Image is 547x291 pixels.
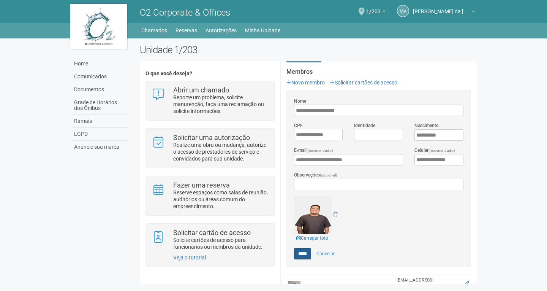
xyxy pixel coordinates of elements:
span: Marcus Vinicius da Silveira Costa [413,1,470,14]
strong: Fazer uma reserva [173,181,230,189]
label: E-mail [294,147,333,154]
strong: Abrir um chamado [173,86,229,94]
img: logo.jpg [70,4,127,49]
span: O2 Corporate & Offices [140,7,230,18]
img: GetFile [294,196,332,234]
a: Editar membro [465,281,469,286]
a: Ramais [72,115,128,128]
h4: O que você deseja? [145,71,274,76]
p: Solicite cartões de acesso para funcionários ou membros da unidade. [173,237,269,250]
a: Documentos [72,83,128,96]
strong: Solicitar uma autorização [173,134,250,142]
a: Solicitar cartão de acesso Solicite cartões de acesso para funcionários ou membros da unidade. [152,229,268,250]
p: Reserve espaços como salas de reunião, auditórios ou áreas comum do empreendimento. [173,189,269,210]
label: CPF [294,122,303,129]
a: Remover [333,211,338,218]
a: Novo membro [286,80,325,86]
label: Nome [294,98,306,105]
label: Observações [294,172,337,179]
a: Carregar foto [294,234,330,242]
label: Celular [414,147,455,154]
span: (recomendado) [428,148,455,153]
a: Anuncie sua marca [72,141,128,153]
a: Autorizações [206,25,237,36]
strong: Solicitar cartão de acesso [173,229,251,237]
a: Home [72,57,128,70]
a: Comunicados [72,70,128,83]
a: Abrir um chamado Reporte um problema, solicite manutenção, faça uma reclamação ou solicite inform... [152,87,268,114]
strong: Membros [286,68,471,75]
a: Grade de Horários dos Ônibus [72,96,128,115]
h2: Unidade 1/203 [140,44,477,56]
label: Identidade [354,122,375,129]
a: Veja o tutorial [173,254,206,261]
strong: [PERSON_NAME] [305,284,346,290]
a: Fazer uma reserva Reserve espaços como salas de reunião, auditórios ou áreas comum do empreendime... [152,182,268,210]
a: Minha Unidade [245,25,280,36]
a: Chamados [141,25,167,36]
div: [EMAIL_ADDRESS][DOMAIN_NAME] [397,277,459,290]
a: [PERSON_NAME] da [PERSON_NAME] [413,10,475,16]
a: MV [397,5,409,17]
label: Nascimento [414,122,439,129]
p: Realize uma obra ou mudança, autorize o acesso de prestadores de serviço e convidados para sua un... [173,142,269,162]
a: Reservas [175,25,197,36]
a: Cancelar [312,248,339,259]
p: Reporte um problema, solicite manutenção, faça uma reclamação ou solicite informações. [173,94,269,114]
span: 1/203 [366,1,381,14]
span: (opcional) [320,173,337,177]
span: (recomendado) [307,148,333,153]
a: LGPD [72,128,128,141]
a: Solicitar uma autorização Realize uma obra ou mudança, autorize o acesso de prestadores de serviç... [152,134,268,162]
a: 1/203 [366,10,386,16]
a: Solicitar cartões de acesso [330,80,397,86]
